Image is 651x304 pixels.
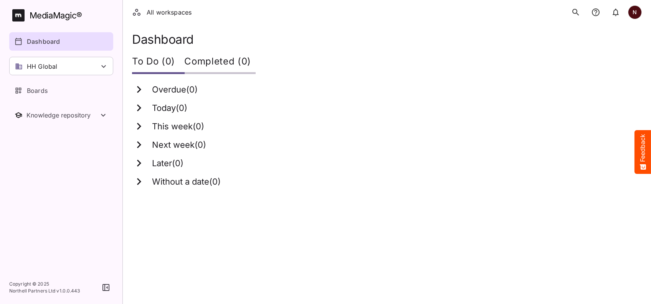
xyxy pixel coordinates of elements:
[184,51,256,74] div: Completed (0)
[152,177,221,187] h3: Without a date ( 0 )
[634,130,651,174] button: Feedback
[12,9,113,21] a: MediaMagic®
[132,51,184,74] div: To Do (0)
[9,81,113,100] a: Boards
[27,62,57,71] p: HH Global
[9,106,113,124] nav: Knowledge repository
[152,85,198,95] h3: Overdue ( 0 )
[152,122,204,132] h3: This week ( 0 )
[9,106,113,124] button: Toggle Knowledge repository
[152,103,187,113] h3: Today ( 0 )
[568,5,583,20] button: search
[27,37,60,46] p: Dashboard
[132,32,642,46] h1: Dashboard
[152,140,206,150] h3: Next week ( 0 )
[9,281,80,287] p: Copyright © 2025
[26,111,99,119] div: Knowledge repository
[9,287,80,294] p: Northell Partners Ltd v 1.0.0.443
[9,32,113,51] a: Dashboard
[588,5,603,20] button: notifications
[30,9,82,22] div: MediaMagic ®
[628,5,642,19] div: N
[608,5,623,20] button: notifications
[27,86,48,95] p: Boards
[152,159,183,169] h3: Later ( 0 )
